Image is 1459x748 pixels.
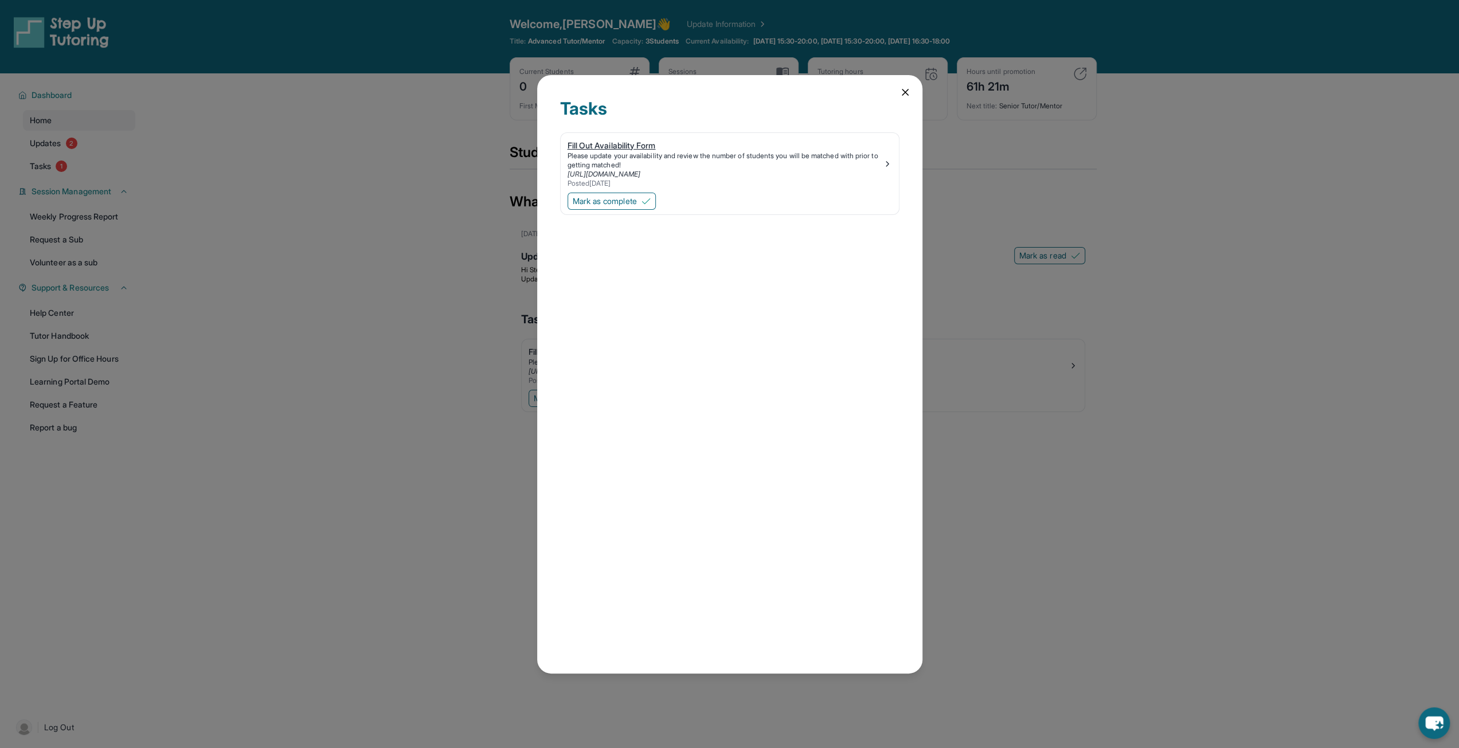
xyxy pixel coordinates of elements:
button: chat-button [1418,707,1450,739]
div: Tasks [560,98,899,132]
div: Fill Out Availability Form [568,140,883,151]
a: Fill Out Availability FormPlease update your availability and review the number of students you w... [561,133,899,190]
div: Please update your availability and review the number of students you will be matched with prior ... [568,151,883,170]
img: Mark as complete [642,197,651,206]
span: Mark as complete [573,195,637,207]
a: [URL][DOMAIN_NAME] [568,170,640,178]
button: Mark as complete [568,193,656,210]
div: Posted [DATE] [568,179,883,188]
